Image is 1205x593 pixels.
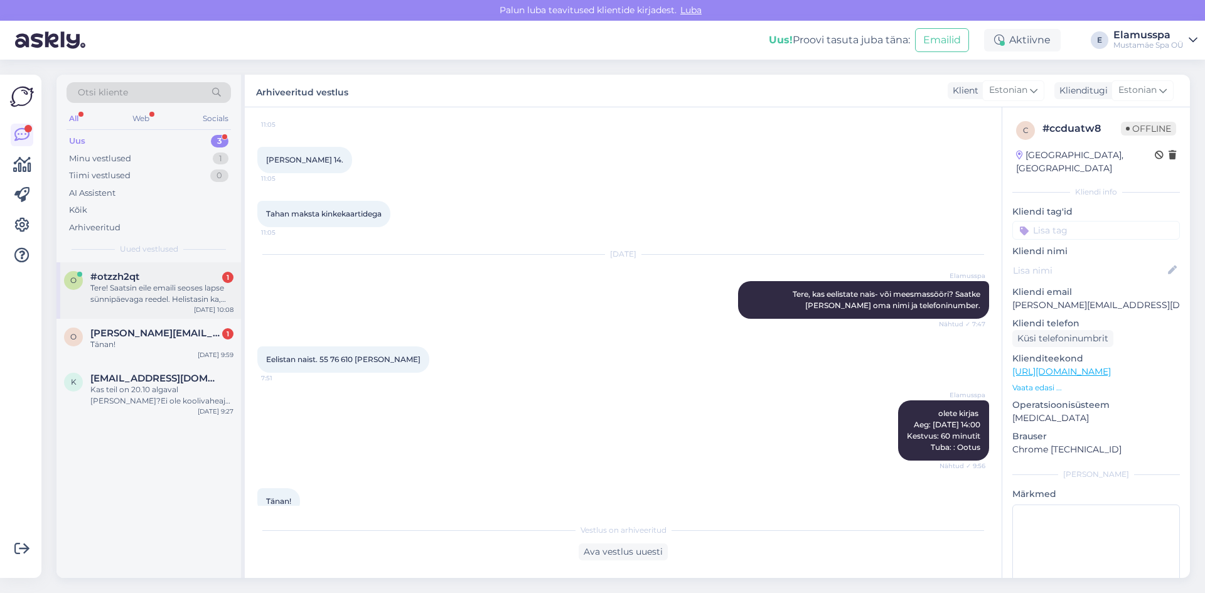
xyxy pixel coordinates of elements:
div: [DATE] 10:08 [194,305,233,314]
span: Otsi kliente [78,86,128,99]
div: Kõik [69,204,87,216]
div: 1 [213,152,228,165]
span: Vestlus on arhiveeritud [581,525,667,536]
div: [GEOGRAPHIC_DATA], [GEOGRAPHIC_DATA] [1016,149,1155,175]
p: Klienditeekond [1012,352,1180,365]
span: Tahan maksta kinkekaartidega [266,209,382,218]
span: Eelistan naist. 55 76 610 [PERSON_NAME] [266,355,420,364]
img: Askly Logo [10,85,34,109]
p: Kliendi telefon [1012,317,1180,330]
b: Uus! [769,34,793,46]
div: Arhiveeritud [69,222,120,234]
span: 11:05 [261,228,308,237]
p: Operatsioonisüsteem [1012,398,1180,412]
input: Lisa tag [1012,221,1180,240]
span: Tänan! [266,496,291,506]
span: k [71,377,77,387]
div: Elamusspa [1113,30,1184,40]
p: Kliendi tag'id [1012,205,1180,218]
div: [DATE] [257,248,989,260]
div: Kas teil on 20.10 algaval [PERSON_NAME]?Ei ole koolivaheaja hinnad? [GEOGRAPHIC_DATA] [90,384,233,407]
p: Kliendi nimi [1012,245,1180,258]
span: c [1023,126,1029,135]
div: Socials [200,110,231,127]
div: 0 [210,169,228,182]
p: [PERSON_NAME][EMAIL_ADDRESS][DOMAIN_NAME] [1012,299,1180,312]
span: Estonian [1118,83,1157,97]
div: 1 [222,272,233,283]
div: Uus [69,135,85,147]
div: [DATE] 9:27 [198,407,233,416]
div: Tere! Saatsin eile emaili seoses lapse sünnipäevaga reedel. Helistasin ka, kuid ei saanud kätte. ... [90,282,233,305]
a: ElamusspaMustamäe Spa OÜ [1113,30,1197,50]
span: Elamusspa [938,271,985,280]
div: 3 [211,135,228,147]
span: o [70,332,77,341]
span: 11:05 [261,174,308,183]
div: E [1091,31,1108,49]
div: AI Assistent [69,187,115,200]
span: Nähtud ✓ 9:56 [938,461,985,471]
div: Klient [948,84,978,97]
span: Offline [1121,122,1176,136]
div: Aktiivne [984,29,1061,51]
div: [PERSON_NAME] [1012,469,1180,480]
div: # ccduatw8 [1042,121,1121,136]
div: Ava vestlus uuesti [579,543,668,560]
div: 1 [222,328,233,339]
p: Vaata edasi ... [1012,382,1180,393]
span: olete kirjas Aeg: [DATE] 14:00 Kestvus: 60 minutit Tuba: : Ootus [907,409,980,452]
span: Nähtud ✓ 7:47 [938,319,985,329]
p: Brauser [1012,430,1180,443]
span: olga.kosolapova.001@gmail.com [90,328,221,339]
span: 7:51 [261,373,308,383]
p: Kliendi email [1012,286,1180,299]
a: [URL][DOMAIN_NAME] [1012,366,1111,377]
span: o [70,275,77,285]
label: Arhiveeritud vestlus [256,82,348,99]
input: Lisa nimi [1013,264,1165,277]
div: Minu vestlused [69,152,131,165]
button: Emailid [915,28,969,52]
span: kaidi.hang@hotmail.com [90,373,221,384]
div: Kliendi info [1012,186,1180,198]
span: Elamusspa [938,390,985,400]
span: Tere, kas eelistate nais- või meesmassööri? Saatke [PERSON_NAME] oma nimi ja telefoninumber. [793,289,982,310]
span: Estonian [989,83,1027,97]
div: Web [130,110,152,127]
p: Chrome [TECHNICAL_ID] [1012,443,1180,456]
span: Uued vestlused [120,243,178,255]
p: Märkmed [1012,488,1180,501]
div: Proovi tasuta juba täna: [769,33,910,48]
div: Klienditugi [1054,84,1108,97]
div: Tiimi vestlused [69,169,131,182]
span: 11:05 [261,120,308,129]
p: [MEDICAL_DATA] [1012,412,1180,425]
div: Mustamäe Spa OÜ [1113,40,1184,50]
div: [DATE] 9:59 [198,350,233,360]
span: [PERSON_NAME] 14. [266,155,343,164]
div: Tänan! [90,339,233,350]
div: All [67,110,81,127]
span: #otzzh2qt [90,271,139,282]
div: Küsi telefoninumbrit [1012,330,1113,347]
span: Luba [677,4,705,16]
